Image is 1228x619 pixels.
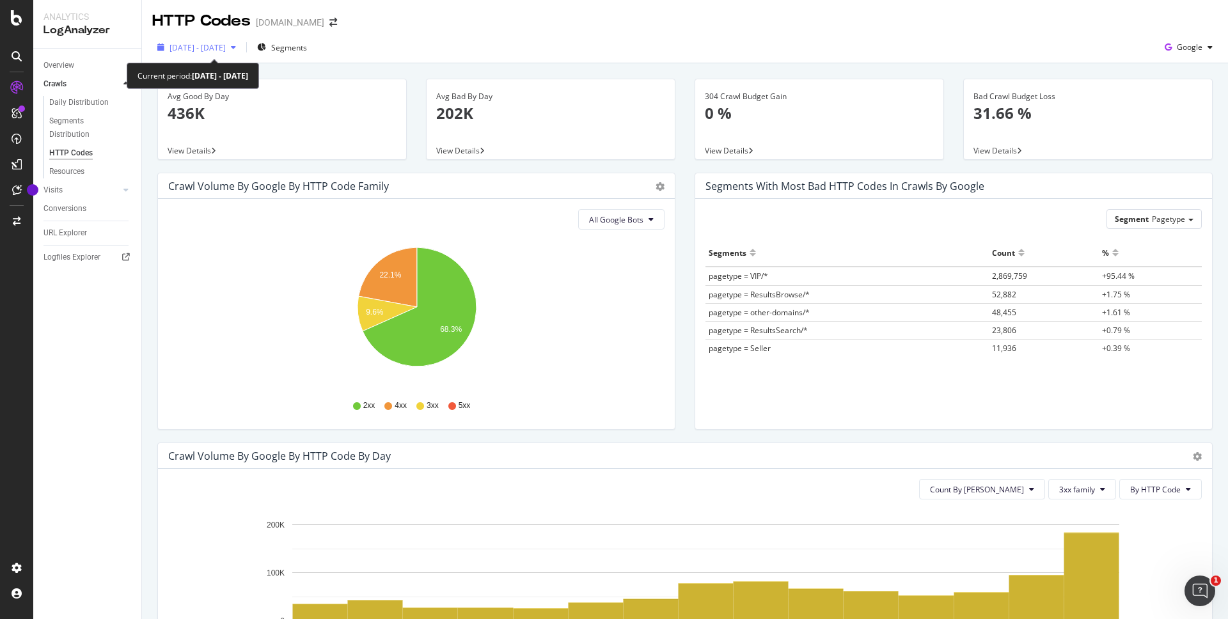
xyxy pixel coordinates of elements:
div: HTTP Codes [152,10,251,32]
div: Crawl Volume by google by HTTP Code Family [168,180,389,192]
div: gear [1193,452,1202,461]
span: Segments [271,42,307,53]
a: Resources [49,165,132,178]
div: Segments with most bad HTTP codes in Crawls by google [705,180,984,192]
span: View Details [436,145,480,156]
span: Google [1177,42,1202,52]
span: +1.75 % [1102,289,1130,300]
div: Logfiles Explorer [43,251,100,264]
span: 4xx [395,400,407,411]
span: 52,882 [992,289,1016,300]
button: [DATE] - [DATE] [152,37,241,58]
div: Current period: [138,68,248,83]
span: pagetype = ResultsSearch/* [709,325,808,336]
div: 304 Crawl Budget Gain [705,91,934,102]
span: pagetype = Seller [709,343,771,354]
span: All Google Bots [589,214,643,225]
b: [DATE] - [DATE] [192,70,248,81]
span: [DATE] - [DATE] [169,42,226,53]
span: pagetype = ResultsBrowse/* [709,289,810,300]
span: Segment [1115,214,1149,224]
div: Visits [43,184,63,197]
a: Daily Distribution [49,96,132,109]
div: Analytics [43,10,131,23]
span: pagetype = VIP/* [709,270,768,281]
a: URL Explorer [43,226,132,240]
svg: A chart. [168,240,665,388]
span: +0.39 % [1102,343,1130,354]
div: Daily Distribution [49,96,109,109]
span: pagetype = other-domains/* [709,307,810,318]
div: Segments Distribution [49,114,120,141]
span: 5xx [459,400,471,411]
div: gear [656,182,665,191]
a: Conversions [43,202,132,215]
text: 200K [267,521,285,529]
p: 0 % [705,102,934,124]
p: 436K [168,102,397,124]
text: 9.6% [366,308,384,317]
span: +1.61 % [1102,307,1130,318]
span: 1 [1211,576,1221,586]
span: 2,869,759 [992,270,1027,281]
div: arrow-right-arrow-left [329,18,337,27]
span: 11,936 [992,343,1016,354]
div: URL Explorer [43,226,87,240]
p: 202K [436,102,665,124]
div: Bad Crawl Budget Loss [973,91,1202,102]
span: 48,455 [992,307,1016,318]
p: 31.66 % [973,102,1202,124]
a: HTTP Codes [49,146,132,160]
div: Crawls [43,77,67,91]
div: HTTP Codes [49,146,93,160]
button: All Google Bots [578,209,665,230]
button: Segments [252,37,312,58]
div: Count [992,242,1015,263]
span: 2xx [363,400,375,411]
a: Visits [43,184,120,197]
div: Tooltip anchor [27,184,38,196]
span: +95.44 % [1102,270,1135,281]
a: Segments Distribution [49,114,132,141]
span: 23,806 [992,325,1016,336]
iframe: Intercom live chat [1185,576,1215,606]
span: View Details [705,145,748,156]
span: 3xx [427,400,439,411]
span: By HTTP Code [1130,484,1181,495]
div: Crawl Volume by google by HTTP Code by Day [168,450,391,462]
div: Avg Bad By Day [436,91,665,102]
text: 22.1% [379,271,401,280]
div: LogAnalyzer [43,23,131,38]
text: 100K [267,568,285,577]
div: % [1102,242,1109,263]
a: Crawls [43,77,120,91]
span: View Details [168,145,211,156]
a: Logfiles Explorer [43,251,132,264]
div: Resources [49,165,84,178]
a: Overview [43,59,132,72]
span: 3xx family [1059,484,1095,495]
span: View Details [973,145,1017,156]
button: By HTTP Code [1119,479,1202,499]
text: 68.3% [440,325,462,334]
span: Count By Day [930,484,1024,495]
div: Overview [43,59,74,72]
div: [DOMAIN_NAME] [256,16,324,29]
span: Pagetype [1152,214,1185,224]
button: Count By [PERSON_NAME] [919,479,1045,499]
button: 3xx family [1048,479,1116,499]
span: +0.79 % [1102,325,1130,336]
div: Avg Good By Day [168,91,397,102]
button: Google [1160,37,1218,58]
div: Segments [709,242,746,263]
div: Conversions [43,202,86,215]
